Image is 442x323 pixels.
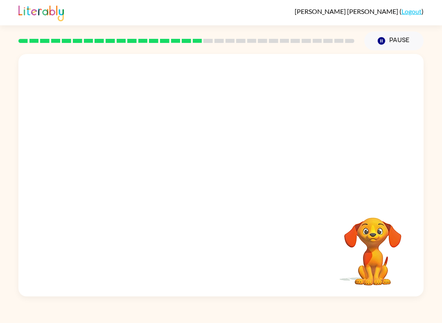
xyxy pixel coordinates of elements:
[295,7,424,15] div: ( )
[295,7,399,15] span: [PERSON_NAME] [PERSON_NAME]
[332,205,414,287] video: Your browser must support playing .mp4 files to use Literably. Please try using another browser.
[401,7,422,15] a: Logout
[18,3,64,21] img: Literably
[364,31,424,50] button: Pause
